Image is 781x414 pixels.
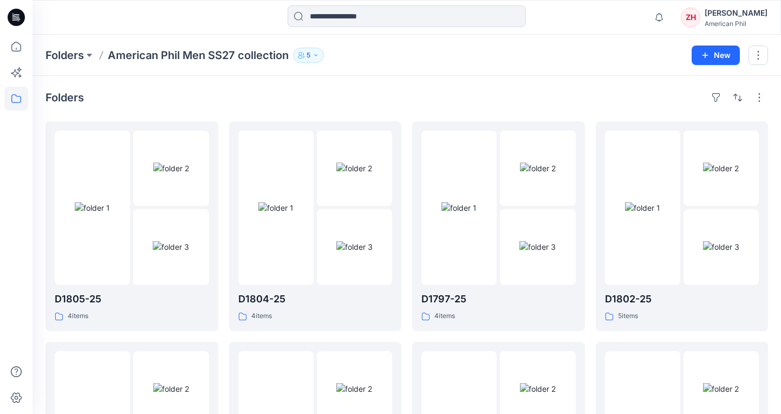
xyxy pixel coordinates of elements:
[153,241,189,253] img: folder 3
[625,202,660,214] img: folder 1
[336,241,373,253] img: folder 3
[705,20,767,28] div: American Phil
[229,121,402,331] a: folder 1folder 2folder 3D1804-254items
[703,383,739,394] img: folder 2
[596,121,769,331] a: folder 1folder 2folder 3D1802-255items
[55,292,209,307] p: D1805-25
[692,46,740,65] button: New
[153,383,189,394] img: folder 2
[108,48,289,63] p: American Phil Men SS27 collection
[618,310,638,322] p: 5 items
[258,202,294,214] img: folder 1
[45,121,218,331] a: folder 1folder 2folder 3D1805-254items
[705,7,767,20] div: [PERSON_NAME]
[45,48,84,63] a: Folders
[519,241,556,253] img: folder 3
[412,121,585,331] a: folder 1folder 2folder 3D1797-254items
[153,163,189,174] img: folder 2
[520,383,556,394] img: folder 2
[293,48,324,63] button: 5
[520,163,556,174] img: folder 2
[605,292,759,307] p: D1802-25
[681,8,700,27] div: ZH
[336,163,372,174] img: folder 2
[75,202,110,214] img: folder 1
[703,241,739,253] img: folder 3
[336,383,372,394] img: folder 2
[421,292,576,307] p: D1797-25
[703,163,739,174] img: folder 2
[68,310,88,322] p: 4 items
[238,292,393,307] p: D1804-25
[45,91,84,104] h4: Folders
[307,49,310,61] p: 5
[434,310,455,322] p: 4 items
[251,310,272,322] p: 4 items
[441,202,477,214] img: folder 1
